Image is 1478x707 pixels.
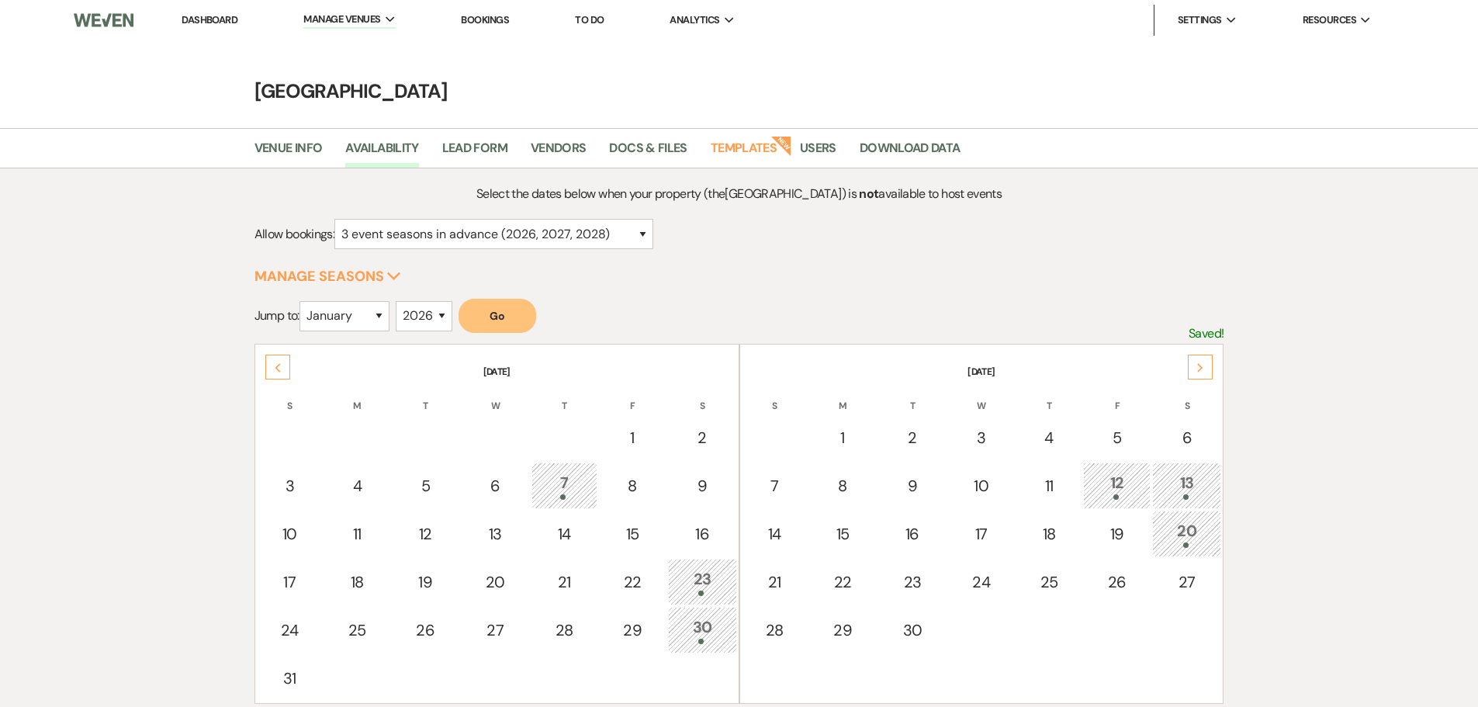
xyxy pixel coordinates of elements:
div: 19 [1092,522,1142,546]
div: 8 [818,474,868,497]
div: 19 [400,570,451,594]
a: Bookings [461,13,509,26]
button: Go [459,299,536,333]
th: W [461,380,530,413]
div: 3 [957,426,1006,449]
th: [DATE] [742,346,1222,379]
div: 25 [333,619,382,642]
div: 2 [886,426,938,449]
div: 21 [540,570,589,594]
strong: not [859,185,878,202]
th: T [392,380,459,413]
a: Vendors [531,138,587,168]
a: Lead Form [442,138,507,168]
span: Analytics [670,12,719,28]
div: 13 [469,522,521,546]
div: 14 [540,522,589,546]
div: 4 [1024,426,1073,449]
a: Users [800,138,836,168]
div: 20 [1161,519,1213,548]
div: 17 [265,570,314,594]
span: Allow bookings: [254,226,334,242]
div: 10 [265,522,314,546]
div: 30 [886,619,938,642]
div: 21 [750,570,799,594]
th: M [324,380,390,413]
div: 22 [607,570,658,594]
div: 16 [886,522,938,546]
div: 25 [1024,570,1073,594]
div: 27 [469,619,521,642]
th: F [1083,380,1151,413]
div: 20 [469,570,521,594]
div: 28 [750,619,799,642]
div: 1 [818,426,868,449]
div: 11 [1024,474,1073,497]
div: 7 [750,474,799,497]
th: [DATE] [257,346,737,379]
th: T [531,380,597,413]
button: Manage Seasons [254,269,401,283]
img: Weven Logo [74,4,133,36]
span: Settings [1178,12,1222,28]
div: 12 [400,522,451,546]
a: Venue Info [254,138,323,168]
div: 12 [1092,471,1142,500]
div: 16 [677,522,729,546]
div: 30 [677,615,729,644]
div: 3 [265,474,314,497]
div: 10 [957,474,1006,497]
div: 23 [886,570,938,594]
a: To Do [575,13,604,26]
span: Resources [1303,12,1356,28]
div: 27 [1161,570,1213,594]
th: T [877,380,947,413]
div: 14 [750,522,799,546]
div: 11 [333,522,382,546]
th: F [599,380,666,413]
div: 26 [400,619,451,642]
div: 24 [957,570,1006,594]
div: 9 [677,474,729,497]
strong: New [770,134,792,156]
div: 26 [1092,570,1142,594]
div: 5 [1092,426,1142,449]
div: 5 [400,474,451,497]
p: Saved! [1189,324,1224,344]
div: 15 [818,522,868,546]
div: 4 [333,474,382,497]
div: 1 [607,426,658,449]
div: 6 [1161,426,1213,449]
div: 8 [607,474,658,497]
div: 18 [1024,522,1073,546]
a: Templates [711,138,777,168]
div: 22 [818,570,868,594]
a: Dashboard [182,13,237,26]
div: 24 [265,619,314,642]
div: 2 [677,426,729,449]
th: S [742,380,808,413]
div: 31 [265,667,314,690]
div: 7 [540,471,589,500]
h4: [GEOGRAPHIC_DATA] [181,78,1298,105]
th: S [668,380,737,413]
th: S [1152,380,1221,413]
div: 29 [607,619,658,642]
div: 15 [607,522,658,546]
div: 17 [957,522,1006,546]
div: 6 [469,474,521,497]
th: M [809,380,877,413]
div: 18 [333,570,382,594]
div: 29 [818,619,868,642]
div: 28 [540,619,589,642]
div: 23 [677,567,729,596]
div: 9 [886,474,938,497]
th: S [257,380,323,413]
div: 13 [1161,471,1213,500]
span: Jump to: [254,307,299,324]
th: W [948,380,1014,413]
a: Availability [345,138,418,168]
th: T [1016,380,1082,413]
a: Download Data [860,138,961,168]
a: Docs & Files [609,138,687,168]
